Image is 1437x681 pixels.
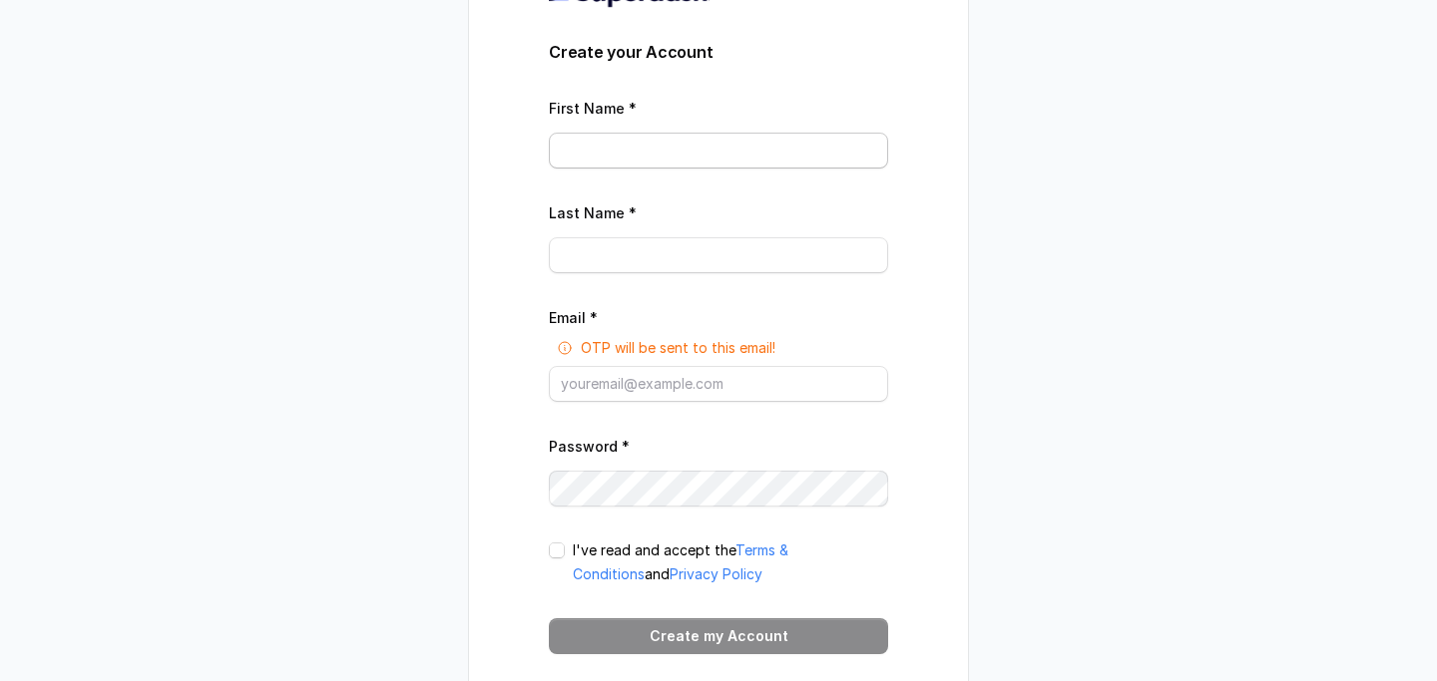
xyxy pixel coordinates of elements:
[549,618,888,654] button: Create my Account
[549,40,888,64] h3: Create your Account
[573,541,788,582] a: Terms & Conditions
[670,565,762,582] a: Privacy Policy
[549,204,637,221] label: Last Name *
[549,100,637,117] label: First Name *
[573,538,888,586] p: I've read and accept the and
[549,309,598,326] label: Email *
[581,338,775,358] p: OTP will be sent to this email!
[549,438,630,455] label: Password *
[549,366,888,402] input: youremail@example.com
